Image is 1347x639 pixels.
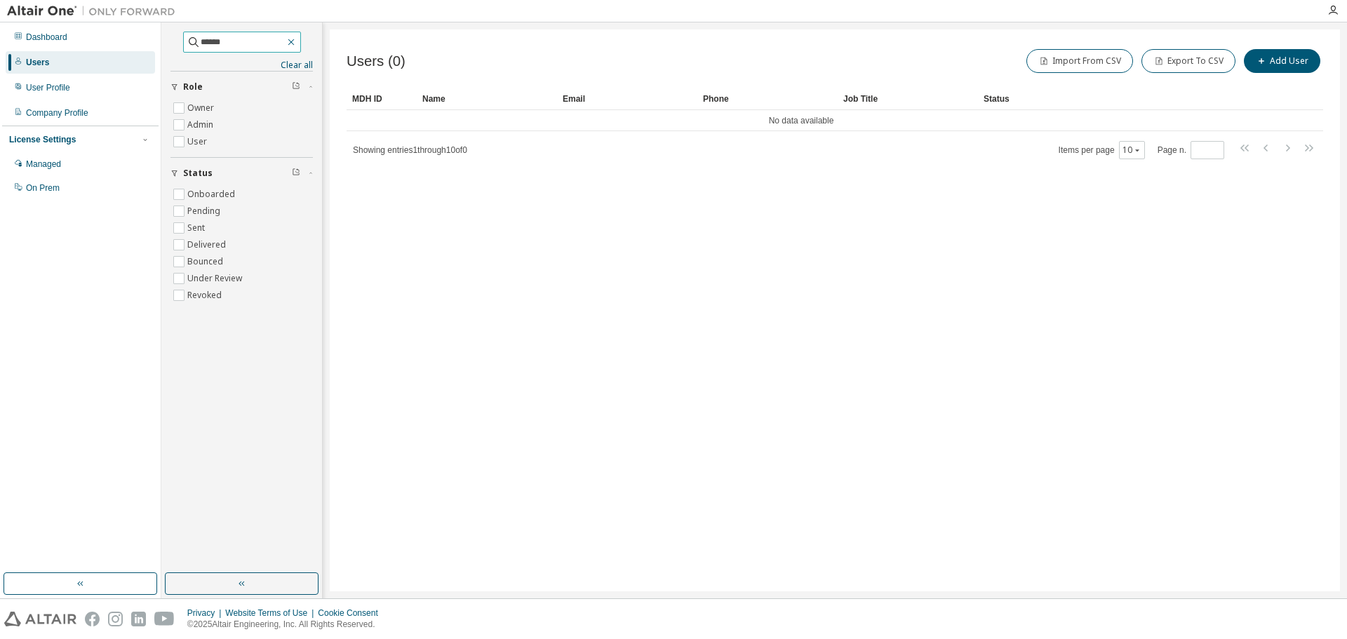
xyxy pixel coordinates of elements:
[292,168,300,179] span: Clear filter
[170,60,313,71] a: Clear all
[187,619,387,631] p: © 2025 Altair Engineering, Inc. All Rights Reserved.
[703,88,832,110] div: Phone
[422,88,551,110] div: Name
[26,182,60,194] div: On Prem
[183,168,213,179] span: Status
[108,612,123,626] img: instagram.svg
[1244,49,1320,73] button: Add User
[292,81,300,93] span: Clear filter
[1059,141,1145,159] span: Items per page
[187,270,245,287] label: Under Review
[1026,49,1133,73] button: Import From CSV
[26,159,61,170] div: Managed
[26,82,70,93] div: User Profile
[7,4,182,18] img: Altair One
[26,57,49,68] div: Users
[187,116,216,133] label: Admin
[187,253,226,270] label: Bounced
[1122,144,1141,156] button: 10
[1158,141,1224,159] span: Page n.
[1141,49,1235,73] button: Export To CSV
[352,88,411,110] div: MDH ID
[131,612,146,626] img: linkedin.svg
[170,158,313,189] button: Status
[187,236,229,253] label: Delivered
[187,100,217,116] label: Owner
[563,88,692,110] div: Email
[225,607,318,619] div: Website Terms of Use
[183,81,203,93] span: Role
[353,145,467,155] span: Showing entries 1 through 10 of 0
[26,32,67,43] div: Dashboard
[170,72,313,102] button: Role
[187,607,225,619] div: Privacy
[26,107,88,119] div: Company Profile
[187,203,223,220] label: Pending
[154,612,175,626] img: youtube.svg
[187,287,224,304] label: Revoked
[347,110,1256,131] td: No data available
[318,607,386,619] div: Cookie Consent
[843,88,972,110] div: Job Title
[9,134,76,145] div: License Settings
[4,612,76,626] img: altair_logo.svg
[187,186,238,203] label: Onboarded
[984,88,1250,110] div: Status
[85,612,100,626] img: facebook.svg
[187,133,210,150] label: User
[187,220,208,236] label: Sent
[347,53,406,69] span: Users (0)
